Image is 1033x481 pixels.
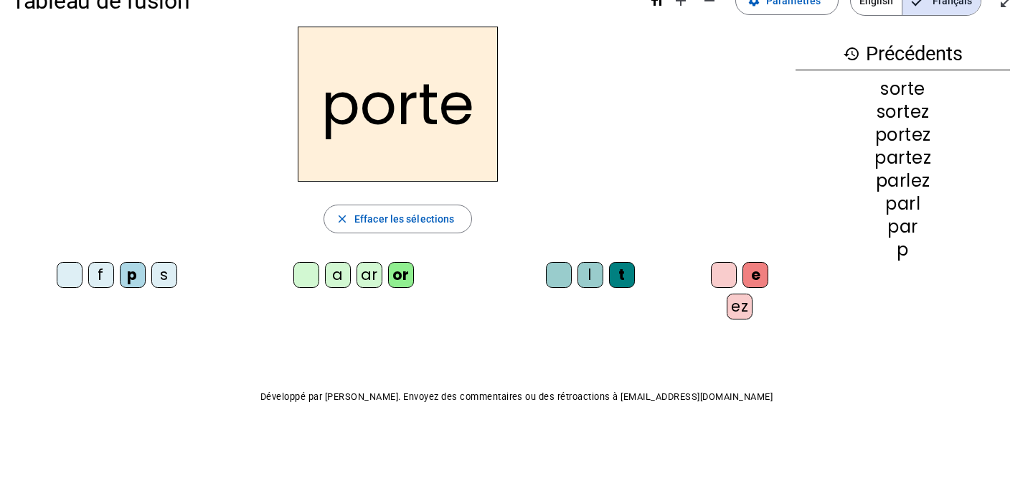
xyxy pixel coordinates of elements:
[796,126,1010,144] div: portez
[796,103,1010,121] div: sortez
[796,172,1010,190] div: parlez
[11,388,1022,406] p: Développé par [PERSON_NAME]. Envoyez des commentaires ou des rétroactions à [EMAIL_ADDRESS][DOMAI...
[151,262,177,288] div: s
[388,262,414,288] div: or
[796,218,1010,235] div: par
[120,262,146,288] div: p
[325,262,351,288] div: a
[796,195,1010,213] div: parl
[298,27,498,182] h2: porte
[727,294,753,319] div: ez
[742,262,768,288] div: e
[88,262,114,288] div: f
[796,241,1010,258] div: p
[336,213,349,225] mat-icon: close
[843,45,860,62] mat-icon: history
[357,262,382,288] div: ar
[577,262,603,288] div: l
[609,262,635,288] div: t
[324,205,472,233] button: Effacer les sélections
[354,210,454,228] span: Effacer les sélections
[796,80,1010,98] div: sorte
[796,149,1010,167] div: partez
[796,38,1010,70] h3: Précédents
